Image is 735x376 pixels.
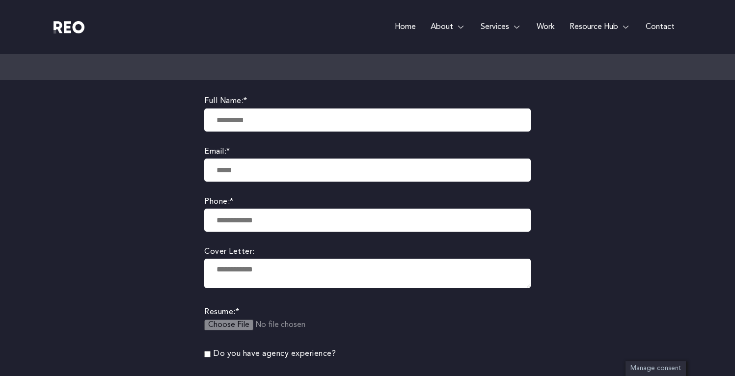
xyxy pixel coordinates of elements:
[204,145,531,159] label: Email:
[630,365,681,372] span: Manage consent
[214,348,336,361] label: Do you have agency experience?
[204,245,531,259] label: Cover Letter:
[204,95,531,108] label: Full Name:
[204,195,531,209] label: Phone:
[204,306,531,319] label: Resume:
